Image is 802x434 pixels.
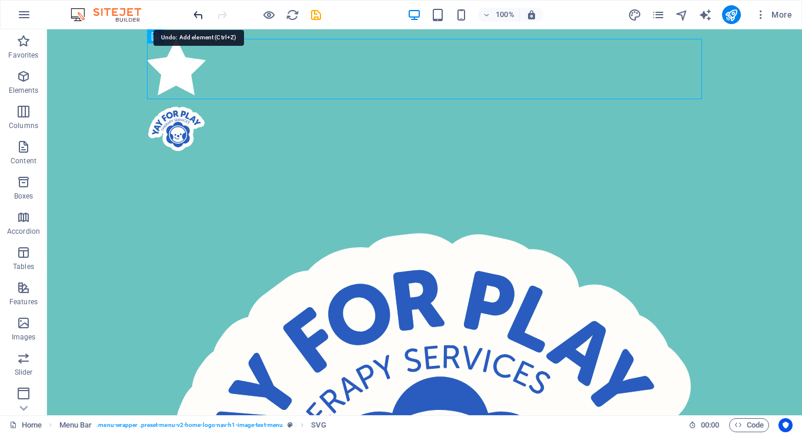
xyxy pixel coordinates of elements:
[750,5,797,24] button: More
[309,8,323,22] button: save
[9,418,42,432] a: Click to cancel selection. Double-click to open Pages
[286,8,299,22] i: Reload page
[9,86,39,95] p: Elements
[59,418,92,432] span: Click to select. Double-click to edit
[191,8,205,22] button: undo
[311,418,326,432] span: Click to select. Double-click to edit
[12,332,36,342] p: Images
[699,8,713,22] button: text_generator
[699,8,712,22] i: AI Writer
[701,418,719,432] span: 00 00
[496,8,514,22] h6: 100%
[709,420,711,429] span: :
[651,8,665,22] i: Pages (Ctrl+Alt+S)
[309,8,323,22] i: Save (Ctrl+S)
[628,8,642,22] button: design
[729,418,769,432] button: Code
[689,418,720,432] h6: Session time
[778,418,793,432] button: Usercentrics
[724,8,738,22] i: Publish
[7,227,40,236] p: Accordion
[755,9,792,21] span: More
[478,8,520,22] button: 100%
[526,9,537,20] i: On resize automatically adjust zoom level to fit chosen device.
[11,156,36,166] p: Content
[8,51,38,60] p: Favorites
[68,8,156,22] img: Editor Logo
[722,5,741,24] button: publish
[675,8,689,22] i: Navigator
[285,8,299,22] button: reload
[96,418,283,432] span: . menu-wrapper .preset-menu-v2-home-logo-nav-h1-image-text-menu
[675,8,689,22] button: navigator
[651,8,666,22] button: pages
[288,422,293,428] i: This element is a customizable preset
[14,191,34,201] p: Boxes
[628,8,641,22] i: Design (Ctrl+Alt+Y)
[9,121,38,130] p: Columns
[9,297,38,307] p: Features
[734,418,764,432] span: Code
[15,368,33,377] p: Slider
[13,262,34,271] p: Tables
[59,418,326,432] nav: breadcrumb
